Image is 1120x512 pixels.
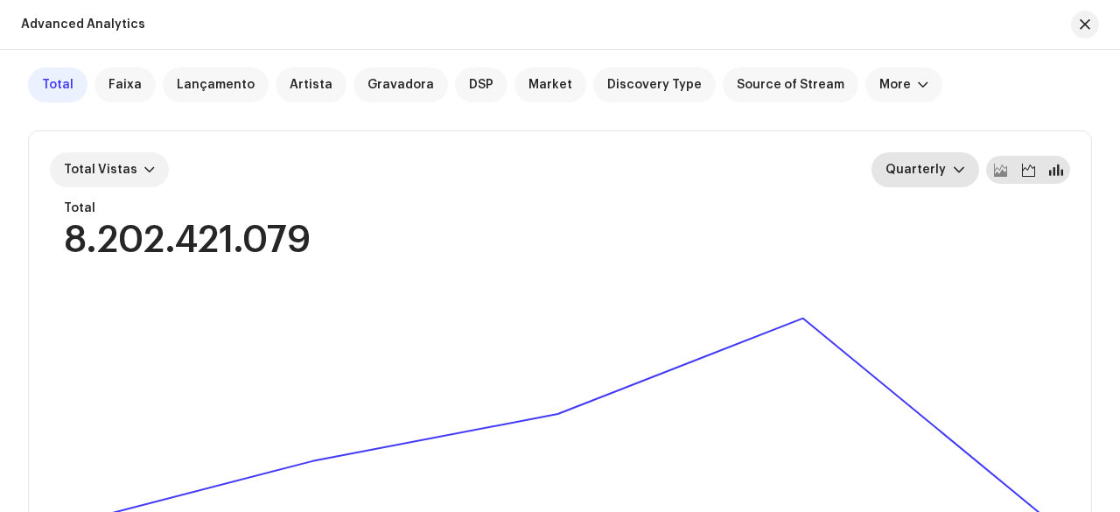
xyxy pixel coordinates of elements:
div: dropdown trigger [953,152,965,187]
span: Quarterly [885,152,953,187]
span: DSP [469,78,493,92]
span: Artista [290,78,332,92]
div: Total [64,201,311,215]
span: Market [528,78,572,92]
span: Gravadora [367,78,434,92]
span: Discovery Type [607,78,702,92]
span: Source of Stream [737,78,844,92]
div: More [879,78,911,92]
